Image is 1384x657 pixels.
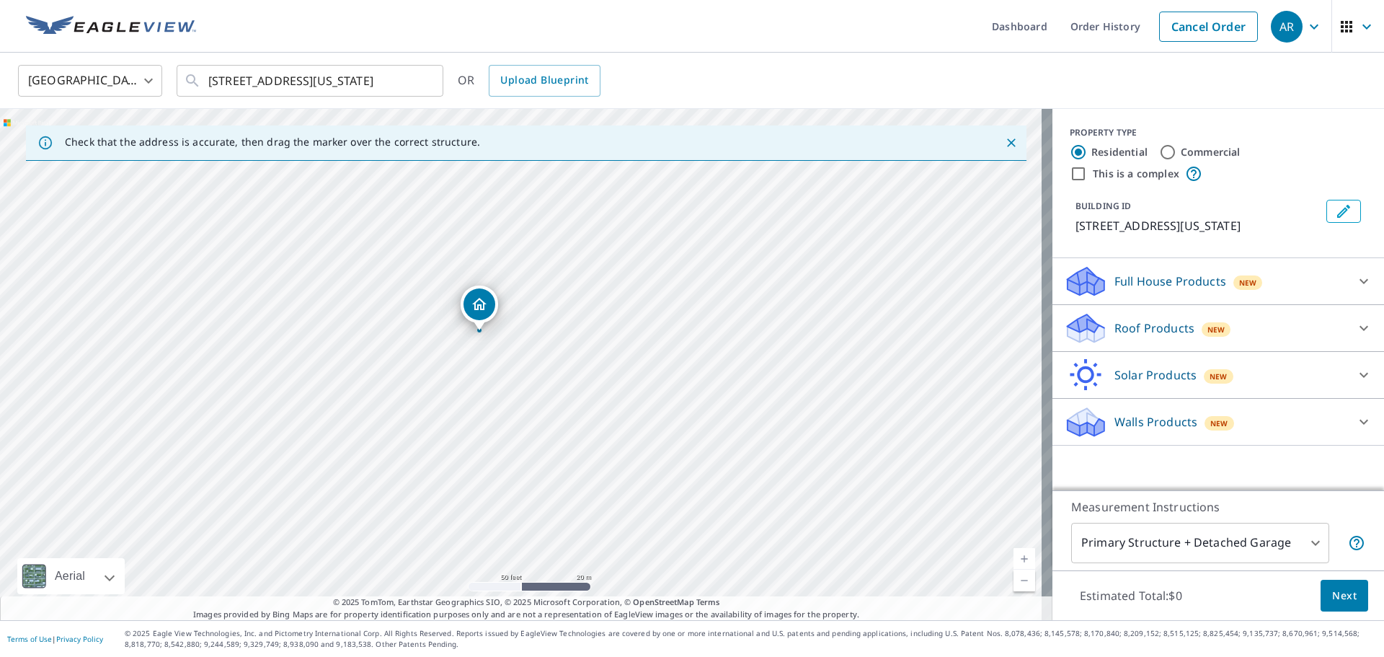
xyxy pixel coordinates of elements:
span: New [1207,324,1225,335]
a: Cancel Order [1159,12,1258,42]
button: Edit building 1 [1326,200,1361,223]
span: New [1239,277,1257,288]
div: AR [1271,11,1303,43]
span: Next [1332,587,1357,605]
span: Your report will include the primary structure and a detached garage if one exists. [1348,534,1365,552]
a: Upload Blueprint [489,65,600,97]
a: Terms [696,596,720,607]
button: Close [1002,133,1021,152]
p: [STREET_ADDRESS][US_STATE] [1075,217,1321,234]
p: Roof Products [1114,319,1194,337]
span: © 2025 TomTom, Earthstar Geographics SIO, © 2025 Microsoft Corporation, © [333,596,720,609]
p: Walls Products [1114,413,1197,431]
p: | [7,635,103,643]
input: Search by address or latitude-longitude [208,61,414,101]
p: Check that the address is accurate, then drag the marker over the correct structure. [65,136,480,149]
a: Terms of Use [7,634,52,644]
div: PROPERTY TYPE [1070,126,1367,139]
a: Current Level 19, Zoom Out [1013,570,1035,591]
div: Full House ProductsNew [1064,264,1372,299]
div: [GEOGRAPHIC_DATA] [18,61,162,101]
div: Aerial [50,558,89,594]
div: Dropped pin, building 1, Residential property, 19091 S Coquina Ct Oregon City, OR 97045 [461,286,498,330]
a: Privacy Policy [56,634,103,644]
span: Upload Blueprint [500,71,588,89]
label: Residential [1091,145,1148,159]
div: Solar ProductsNew [1064,358,1372,392]
label: This is a complex [1093,167,1179,181]
p: © 2025 Eagle View Technologies, Inc. and Pictometry International Corp. All Rights Reserved. Repo... [125,628,1377,650]
a: OpenStreetMap [633,596,693,607]
label: Commercial [1181,145,1241,159]
p: BUILDING ID [1075,200,1131,212]
div: OR [458,65,600,97]
div: Roof ProductsNew [1064,311,1372,345]
span: New [1210,371,1228,382]
a: Current Level 19, Zoom In [1013,548,1035,570]
span: New [1210,418,1228,429]
p: Solar Products [1114,366,1197,384]
p: Full House Products [1114,273,1226,290]
img: EV Logo [26,16,196,38]
div: Aerial [17,558,125,594]
p: Estimated Total: $0 [1068,580,1194,612]
button: Next [1321,580,1368,612]
p: Measurement Instructions [1071,498,1365,516]
div: Primary Structure + Detached Garage [1071,523,1329,563]
div: Walls ProductsNew [1064,405,1372,439]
